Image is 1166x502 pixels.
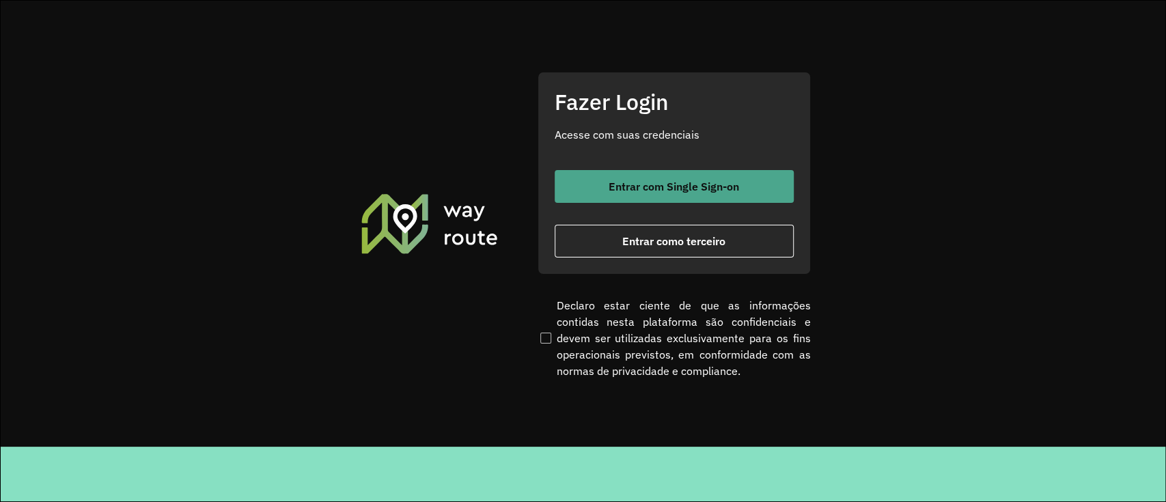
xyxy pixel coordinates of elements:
p: Acesse com suas credenciais [555,126,794,143]
button: button [555,170,794,203]
button: button [555,225,794,257]
span: Entrar com Single Sign-on [609,181,739,192]
span: Entrar como terceiro [622,236,725,247]
h2: Fazer Login [555,89,794,115]
label: Declaro estar ciente de que as informações contidas nesta plataforma são confidenciais e devem se... [538,297,811,379]
img: Roteirizador AmbevTech [359,192,500,255]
